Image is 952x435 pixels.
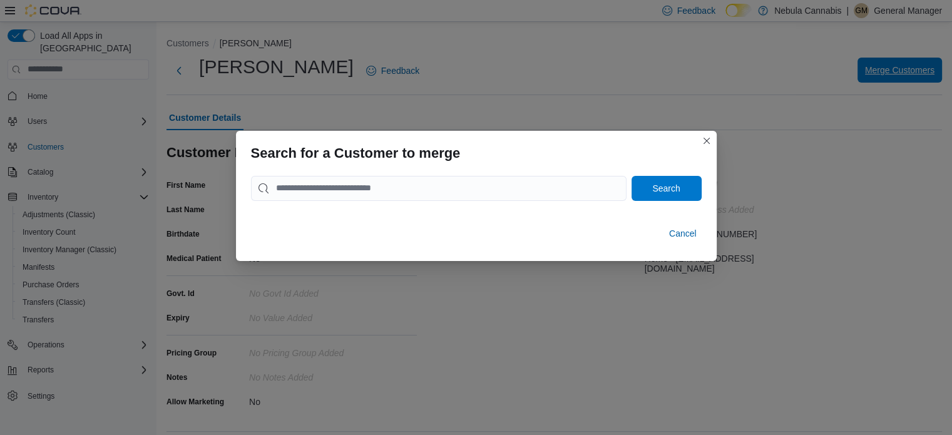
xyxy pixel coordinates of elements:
button: Closes this modal window [699,133,714,148]
button: Search [632,176,702,201]
button: Cancel [664,221,702,246]
h3: Search for a Customer to merge [251,146,461,161]
span: Cancel [669,227,697,240]
span: Search [652,182,680,195]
